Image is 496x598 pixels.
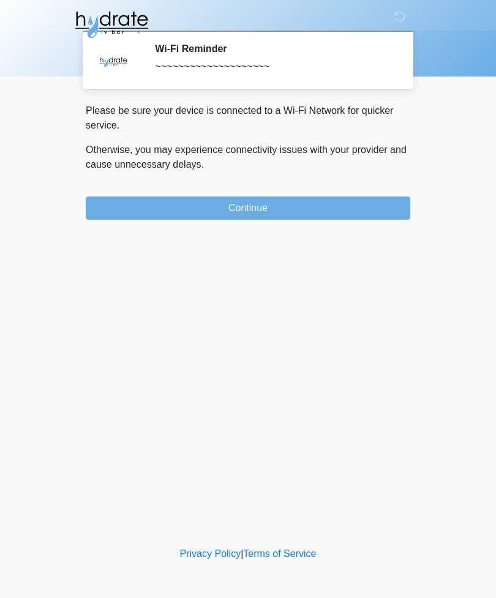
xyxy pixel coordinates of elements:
[155,59,392,74] div: ~~~~~~~~~~~~~~~~~~~~
[73,9,149,40] img: Hydrate IV Bar - Fort Collins Logo
[86,143,410,172] p: Otherwise, you may experience connectivity issues with your provider and cause unnecessary delays
[201,159,204,170] span: .
[241,548,243,559] a: |
[86,196,410,220] button: Continue
[180,548,241,559] a: Privacy Policy
[86,103,410,133] p: Please be sure your device is connected to a Wi-Fi Network for quicker service.
[243,548,316,559] a: Terms of Service
[95,43,132,80] img: Agent Avatar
